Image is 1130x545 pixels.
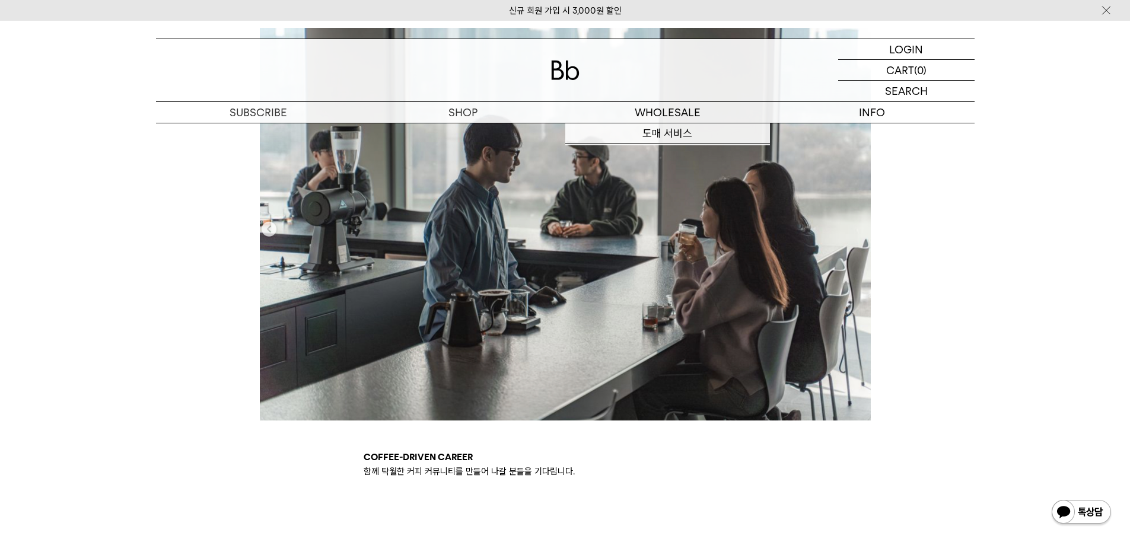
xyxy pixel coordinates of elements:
[885,81,928,101] p: SEARCH
[509,5,622,16] a: 신규 회원 가입 시 3,000원 할인
[770,102,975,123] p: INFO
[551,60,580,80] img: 로고
[889,39,923,59] p: LOGIN
[565,102,770,123] p: WHOLESALE
[838,60,975,81] a: CART (0)
[838,39,975,60] a: LOGIN
[156,102,361,123] a: SUBSCRIBE
[565,144,770,164] a: 컨설팅
[364,450,767,464] p: Coffee-driven career
[1051,499,1112,527] img: 카카오톡 채널 1:1 채팅 버튼
[886,60,914,80] p: CART
[914,60,927,80] p: (0)
[364,450,767,479] div: 함께 탁월한 커피 커뮤니티를 만들어 나갈 분들을 기다립니다.
[565,123,770,144] a: 도매 서비스
[361,102,565,123] a: SHOP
